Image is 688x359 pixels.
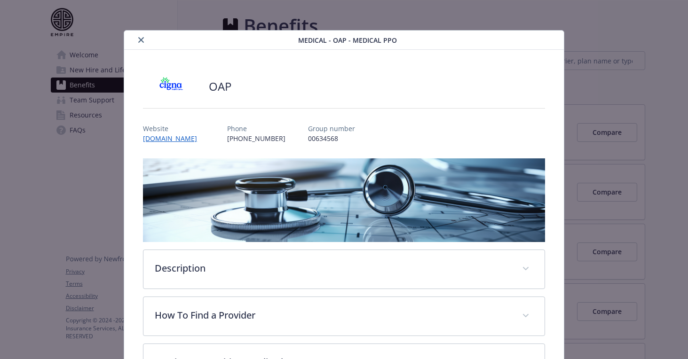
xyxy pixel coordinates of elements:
p: Group number [308,124,355,133]
span: Medical - OAP - Medical PPO [298,35,397,45]
p: Phone [227,124,285,133]
div: Description [143,250,544,289]
button: close [135,34,147,46]
div: How To Find a Provider [143,297,544,336]
p: 00634568 [308,133,355,143]
p: Website [143,124,205,133]
img: CIGNA [143,72,199,101]
h2: OAP [209,78,231,94]
p: How To Find a Provider [155,308,510,322]
a: [DOMAIN_NAME] [143,134,205,143]
p: Description [155,261,510,275]
p: [PHONE_NUMBER] [227,133,285,143]
img: banner [143,158,545,242]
